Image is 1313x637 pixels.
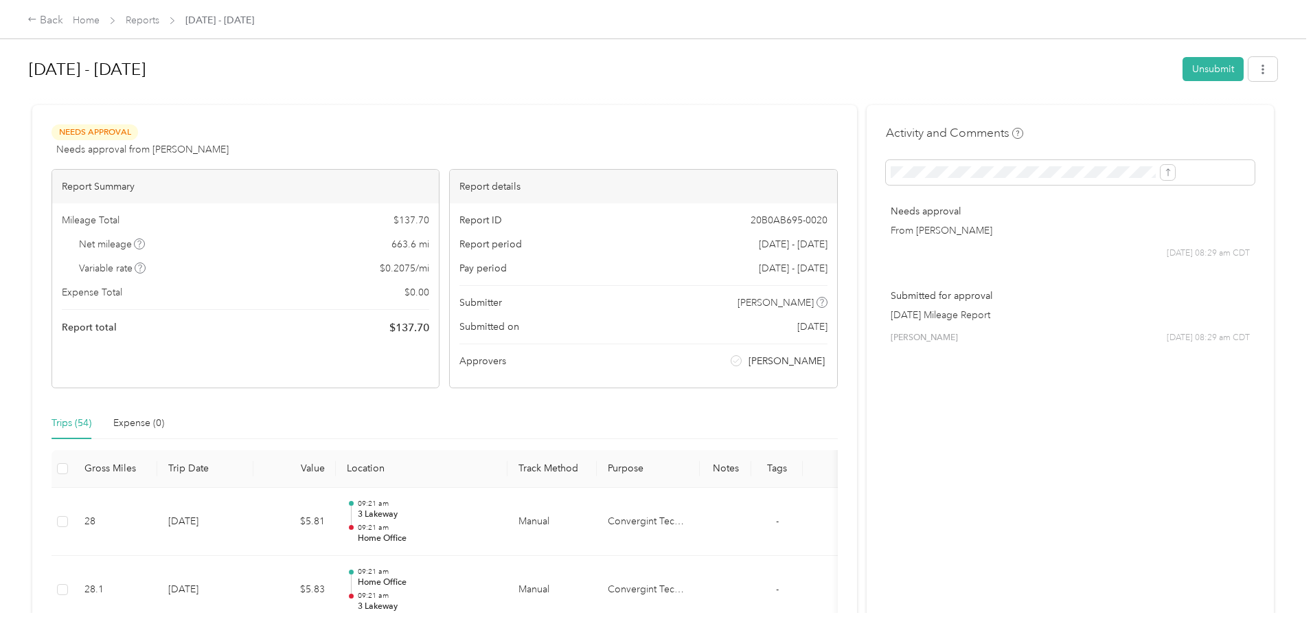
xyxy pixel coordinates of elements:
[73,488,157,557] td: 28
[358,577,496,589] p: Home Office
[597,556,700,625] td: Convergint Technologies
[776,515,779,527] span: -
[358,499,496,509] p: 09:21 am
[459,354,506,368] span: Approvers
[751,450,803,488] th: Tags
[358,601,496,613] p: 3 Lakeway
[185,13,254,27] span: [DATE] - [DATE]
[52,124,138,140] span: Needs Approval
[52,416,91,431] div: Trips (54)
[891,332,958,344] span: [PERSON_NAME]
[253,488,336,557] td: $5.81
[73,14,100,26] a: Home
[62,285,122,300] span: Expense Total
[597,450,700,488] th: Purpose
[797,320,827,334] span: [DATE]
[157,556,253,625] td: [DATE]
[459,295,502,310] span: Submitter
[507,556,597,625] td: Manual
[73,450,157,488] th: Gross Miles
[891,223,1250,238] p: From [PERSON_NAME]
[700,450,751,488] th: Notes
[52,170,439,203] div: Report Summary
[62,320,117,335] span: Report total
[459,237,522,252] span: Report period
[27,12,63,29] div: Back
[79,261,146,276] span: Variable rate
[886,124,1023,142] h4: Activity and Comments
[450,170,836,203] div: Report details
[393,213,429,227] span: $ 137.70
[759,261,827,276] span: [DATE] - [DATE]
[56,142,229,157] span: Needs approval from [PERSON_NAME]
[253,556,336,625] td: $5.83
[749,354,825,368] span: [PERSON_NAME]
[358,591,496,601] p: 09:21 am
[1167,332,1250,344] span: [DATE] 08:29 am CDT
[358,509,496,521] p: 3 Lakeway
[1167,247,1250,260] span: [DATE] 08:29 am CDT
[459,261,507,276] span: Pay period
[358,523,496,533] p: 09:21 am
[380,261,429,276] span: $ 0.2075 / mi
[336,450,507,488] th: Location
[157,488,253,557] td: [DATE]
[157,450,253,488] th: Trip Date
[113,416,164,431] div: Expense (0)
[751,213,827,227] span: 20B0AB695-0020
[776,583,779,595] span: -
[126,14,159,26] a: Reports
[459,213,502,227] span: Report ID
[891,204,1250,219] p: Needs approval
[1183,57,1244,81] button: Unsubmit
[73,556,157,625] td: 28.1
[507,450,597,488] th: Track Method
[1236,560,1313,637] iframe: Everlance-gr Chat Button Frame
[759,237,827,252] span: [DATE] - [DATE]
[358,567,496,577] p: 09:21 am
[891,308,1250,322] p: [DATE] Mileage Report
[79,237,146,252] span: Net mileage
[891,289,1250,303] p: Submitted for approval
[29,53,1173,86] h1: Aug 1 - 31, 2025
[597,488,700,557] td: Convergint Technologies
[62,213,119,227] span: Mileage Total
[391,237,429,252] span: 663.6 mi
[459,320,519,334] span: Submitted on
[389,320,429,336] span: $ 137.70
[404,285,429,300] span: $ 0.00
[738,295,814,310] span: [PERSON_NAME]
[507,488,597,557] td: Manual
[358,533,496,545] p: Home Office
[253,450,336,488] th: Value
